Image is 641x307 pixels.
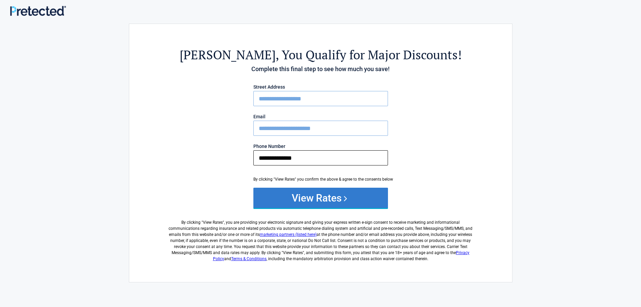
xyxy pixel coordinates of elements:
[231,256,266,261] a: Terms & Conditions
[253,144,388,149] label: Phone Number
[180,47,276,63] span: [PERSON_NAME]
[166,47,475,63] h2: , You Qualify for Major Discounts!
[253,188,388,208] button: View Rates
[203,220,223,225] span: View Rates
[253,114,388,119] label: Email
[253,176,388,182] div: By clicking "View Rates" you confirm the above & agree to the consents below
[10,6,66,16] img: Main Logo
[166,65,475,73] h4: Complete this final step to see how much you save!
[253,85,388,89] label: Street Address
[166,214,475,262] label: By clicking " ", you are providing your electronic signature and giving your express written e-si...
[260,232,317,237] a: marketing partners (listed here)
